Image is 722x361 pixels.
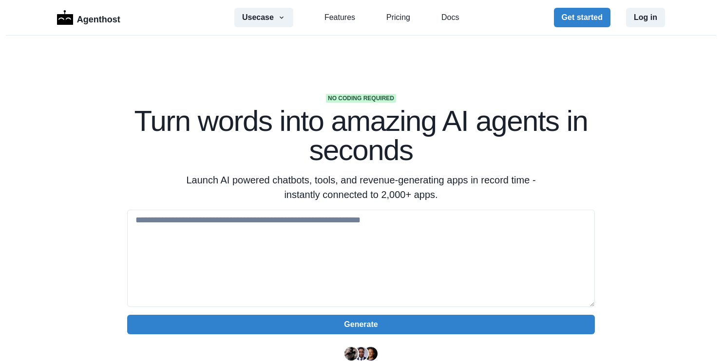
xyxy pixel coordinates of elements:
button: Usecase [234,8,293,27]
a: Features [324,12,355,23]
span: No coding required [326,94,396,103]
img: Logo [57,10,73,25]
h1: Turn words into amazing AI agents in seconds [127,107,595,165]
button: Get started [554,8,610,27]
p: Launch AI powered chatbots, tools, and revenue-generating apps in record time - instantly connect... [174,173,548,202]
a: LogoAgenthost [57,9,120,26]
img: Segun Adebayo [354,347,368,361]
button: Generate [127,315,595,334]
a: Pricing [386,12,410,23]
img: Ryan Florence [344,347,358,361]
button: Log in [626,8,665,27]
p: Agenthost [77,9,120,26]
img: Kent Dodds [364,347,378,361]
a: Docs [441,12,459,23]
